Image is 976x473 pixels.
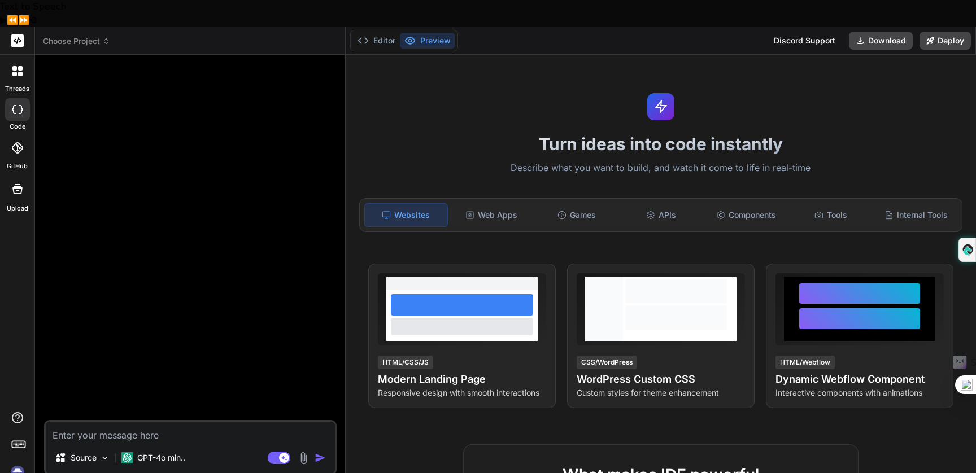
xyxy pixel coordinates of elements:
label: GitHub [7,161,28,171]
div: Games [535,203,617,227]
button: Preview [400,33,455,49]
div: APIs [620,203,703,227]
span: Choose Project [43,36,110,47]
div: Websites [364,203,448,227]
button: Forward [18,14,29,27]
button: Settings [29,14,37,27]
button: Deploy [920,32,971,50]
div: Discord Support [767,32,842,50]
button: Download [849,32,913,50]
h4: Modern Landing Page [378,371,546,387]
p: Source [71,452,97,463]
img: icon [315,452,326,463]
label: threads [5,84,29,94]
p: Custom styles for theme enhancement [577,387,745,398]
p: Describe what you want to build, and watch it come to life in real-time [352,161,969,176]
div: CSS/WordPress [577,356,637,369]
div: Web Apps [450,203,533,227]
h4: Dynamic Webflow Component [775,371,944,387]
div: Tools [790,203,872,227]
label: Upload [7,204,28,213]
img: attachment [297,452,310,465]
h1: Turn ideas into code instantly [352,134,969,154]
img: Pick Models [100,453,110,463]
div: Internal Tools [875,203,957,227]
button: Previous [7,14,18,27]
div: HTML/Webflow [775,356,835,369]
label: code [10,122,25,132]
h4: WordPress Custom CSS [577,371,745,387]
p: Responsive design with smooth interactions [378,387,546,398]
img: one_i.png [961,379,973,391]
div: HTML/CSS/JS [378,356,433,369]
p: Interactive components with animations [775,387,944,398]
button: Editor [353,33,400,49]
p: GPT-4o min.. [137,452,185,463]
div: Components [705,203,787,227]
img: GPT-4o mini [121,452,133,463]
